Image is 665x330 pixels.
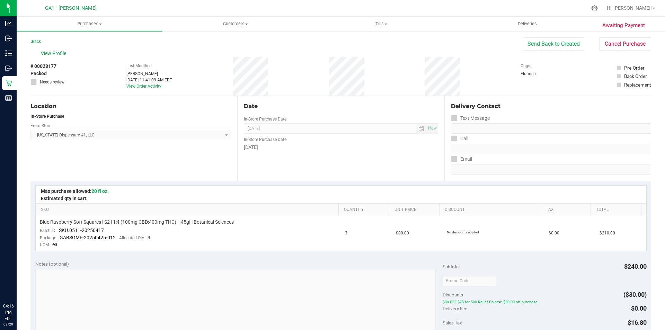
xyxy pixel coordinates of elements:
span: Packed [30,70,47,77]
a: Back [30,39,41,44]
label: From Store [30,123,51,129]
div: Flourish [521,71,555,77]
span: $30 OFF $75 for 500 Relief Points!: $30.00 off purchase [443,300,646,305]
span: $0.00 [549,230,559,237]
span: Purchases [17,21,162,27]
inline-svg: Retail [5,80,12,87]
span: # 00028177 [30,63,56,70]
span: View Profile [41,50,69,57]
a: Unit Price [394,207,437,213]
div: [PERSON_NAME] [126,71,172,77]
input: Promo Code [443,276,496,286]
span: Max purchase allowed: [41,188,109,194]
span: Customers [163,21,308,27]
iframe: Resource center unread badge [20,274,29,282]
span: Awaiting Payment [602,21,645,29]
input: Format: (999) 999-9999 [451,123,651,134]
div: Pre-Order [624,64,645,71]
a: Quantity [344,207,386,213]
span: Package [40,235,56,240]
span: $210.00 [600,230,615,237]
label: Origin [521,63,532,69]
a: Tax [546,207,588,213]
button: Cancel Purchase [599,37,651,51]
span: ($30.00) [623,291,647,298]
a: Total [596,207,638,213]
p: 08/20 [3,322,14,327]
span: 3 [345,230,347,237]
inline-svg: Outbound [5,65,12,72]
span: UOM [40,242,49,247]
span: Allocated Qty [119,235,144,240]
span: 20 fl oz. [91,188,109,194]
label: Call [451,134,468,144]
a: Discount [445,207,538,213]
a: View Order Activity [126,84,161,89]
inline-svg: Inventory [5,50,12,57]
span: GA1 - [PERSON_NAME] [45,5,97,11]
div: [DATE] 11:41:09 AM EDT [126,77,172,83]
input: Format: (999) 999-9999 [451,144,651,154]
span: Tills [309,21,454,27]
label: Email [451,154,472,164]
div: [DATE] [244,144,438,151]
a: Tills [308,17,454,31]
span: Sales Tax [443,320,462,325]
span: Hi, [PERSON_NAME]! [607,5,652,11]
label: In-Store Purchase Date [244,136,286,143]
span: 3 [148,235,150,240]
span: No discounts applied [447,230,479,234]
span: Discounts [443,288,463,301]
div: Delivery Contact [451,102,651,110]
label: Last Modified [126,63,152,69]
div: Replacement [624,81,651,88]
span: $0.00 [631,305,647,312]
div: Back Order [624,73,647,80]
button: Send Back to Created [523,37,584,51]
span: Blue Raspberry Soft Squares | S2 | 1:4 (100mg CBD:400mg THC) | [45g] | Botanical Sciences [40,219,234,225]
div: Manage settings [590,5,599,11]
a: SKU [41,207,336,213]
inline-svg: Reports [5,95,12,101]
span: Subtotal [443,264,460,269]
span: $80.00 [396,230,409,237]
a: Customers [162,17,308,31]
span: $240.00 [624,263,647,270]
label: In-Store Purchase Date [244,116,286,122]
div: Date [244,102,438,110]
span: Notes (optional) [35,261,69,267]
inline-svg: Analytics [5,20,12,27]
iframe: Resource center [7,275,28,295]
span: Delivery Fee [443,306,467,311]
span: ea [52,242,57,247]
span: Needs review [40,79,64,85]
div: Location [30,102,231,110]
span: Batch ID [40,228,55,233]
span: Estimated qty in cart: [41,196,88,201]
p: 04:16 PM EDT [3,303,14,322]
span: $16.80 [628,319,647,326]
a: Deliveries [454,17,600,31]
a: Purchases [17,17,162,31]
span: SKU.0511-20250417 [59,228,104,233]
label: Text Message [451,113,490,123]
inline-svg: Inbound [5,35,12,42]
span: Deliveries [508,21,546,27]
span: GABSGMF-20250425-012 [60,235,116,240]
strong: In-Store Purchase [30,114,64,119]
